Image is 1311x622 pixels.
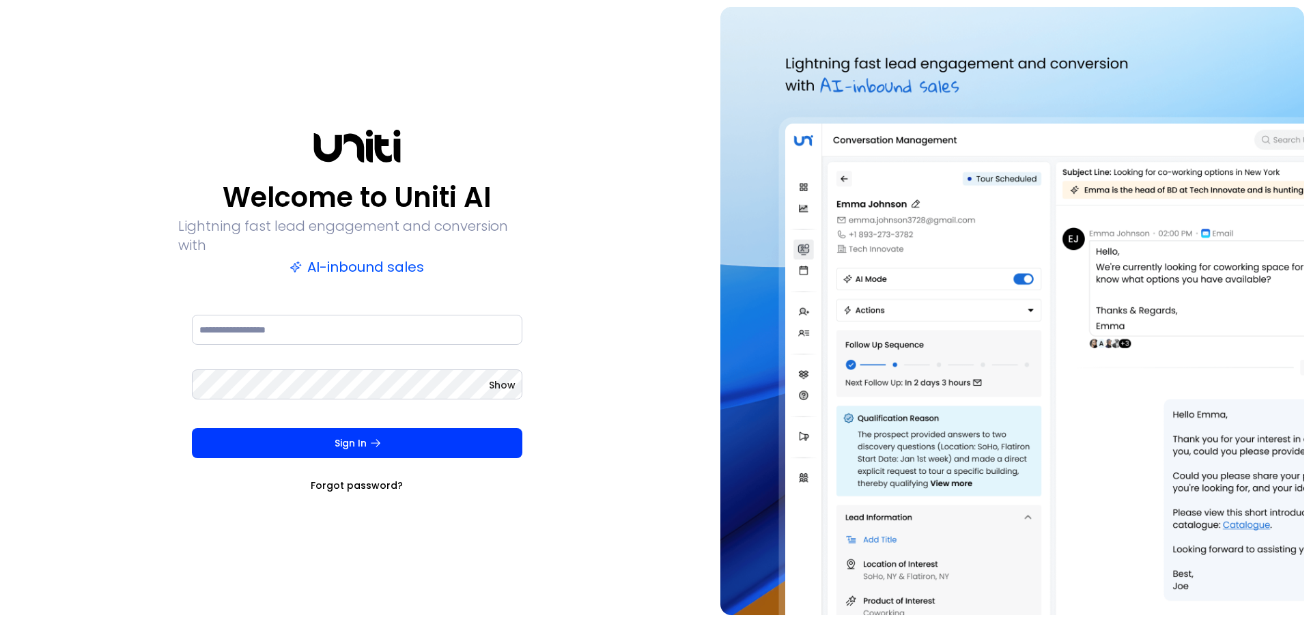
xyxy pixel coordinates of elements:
[223,181,491,214] p: Welcome to Uniti AI
[720,7,1304,615] img: auth-hero.png
[192,428,522,458] button: Sign In
[290,257,424,277] p: AI-inbound sales
[311,479,403,492] a: Forgot password?
[178,216,536,255] p: Lightning fast lead engagement and conversion with
[489,378,516,392] button: Show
